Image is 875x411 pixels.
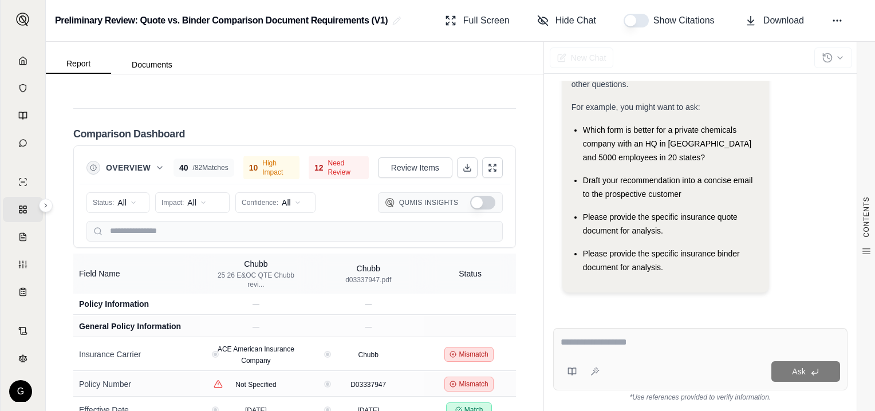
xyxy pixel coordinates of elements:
span: Confidence: [242,198,278,207]
button: View confidence details [321,378,334,390]
span: 12 [314,162,324,173]
button: Show Qumis Insights [470,196,495,210]
button: Expand sidebar [39,199,53,212]
span: D03337947 [350,381,386,389]
div: General Policy Information [79,321,194,332]
button: Confidence:All [235,192,316,213]
a: Documents Vault [3,76,43,101]
h2: Comparison Dashboard [73,126,185,142]
span: 40 [179,162,188,173]
a: Contract Analysis [3,318,43,343]
span: Mismatch [459,350,488,359]
button: Ask [771,361,840,382]
h2: Preliminary Review: Quote vs. Binder Comparison Document Requirements (V1) [55,10,388,31]
a: Chat [3,131,43,156]
span: ACE American Insurance Company [218,345,294,365]
button: Expand sidebar [11,8,34,31]
span: Mismatch [459,380,488,389]
span: / 82 Matches [193,163,228,172]
span: CONTENTS [862,197,871,238]
span: For example, you might want to ask: [571,102,700,112]
div: G [9,380,32,403]
button: Expand Table [482,157,503,178]
span: Ask [792,367,805,376]
span: Impact: [161,198,184,207]
button: Impact:All [155,192,230,213]
a: Legal Search Engine [3,346,43,371]
img: Qumis Logo [385,198,395,207]
div: Policy Number [79,378,194,390]
span: — [365,323,372,331]
button: View confidence details [209,348,222,361]
span: Overview [106,162,151,173]
span: High Impact [262,159,294,177]
span: Not Specified [235,381,276,389]
span: Please provide the specific insurance quote document for analysis. [583,212,738,235]
a: Prompt Library [3,103,43,128]
span: Download [763,14,804,27]
button: Full Screen [440,9,514,32]
span: All [187,197,196,208]
button: View confidence details [209,375,227,393]
button: Hide Chat [533,9,601,32]
button: Review Items [378,157,452,178]
div: *Use references provided to verify information. [553,390,848,402]
div: Chubb [210,258,302,270]
div: Chubb [345,263,391,274]
div: Insurance Carrier [79,349,194,360]
span: Please provide the specific insurance binder document for analysis. [583,249,740,272]
span: Need Review [328,159,363,177]
span: — [253,323,259,331]
span: Hide Chat [555,14,596,27]
span: Which form is better for a private chemicals company with an HQ in [GEOGRAPHIC_DATA] and 5000 emp... [583,125,751,162]
span: Chubb [358,351,379,359]
button: Download Excel [457,157,478,178]
div: d03337947.pdf [345,275,391,284]
span: Qumis Insights [399,198,459,207]
div: 25 26 E&OC QTE Chubb revi... [210,271,302,289]
a: Claim Coverage [3,224,43,250]
a: Home [3,48,43,73]
button: Report [46,54,111,74]
img: Expand sidebar [16,13,30,26]
button: Overview [106,162,164,173]
a: Policy Comparisons [3,197,43,222]
span: — [365,301,372,309]
a: Single Policy [3,169,43,195]
span: Draft your recommendation into a concise email to the prospective customer [583,176,752,199]
span: All [282,197,291,208]
button: View confidence details [321,348,334,361]
button: Status:All [86,192,149,213]
span: — [253,301,259,309]
div: Policy Information [79,298,194,310]
button: Download [740,9,809,32]
a: Coverage Table [3,279,43,305]
span: All [117,197,127,208]
span: Full Screen [463,14,510,27]
span: 10 [249,162,258,173]
button: Documents [111,56,193,74]
th: Status [424,254,515,294]
th: Field Name [73,254,200,294]
span: Show Citations [653,14,718,27]
span: Status: [93,198,114,207]
span: Review Items [391,162,439,173]
a: Custom Report [3,252,43,277]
